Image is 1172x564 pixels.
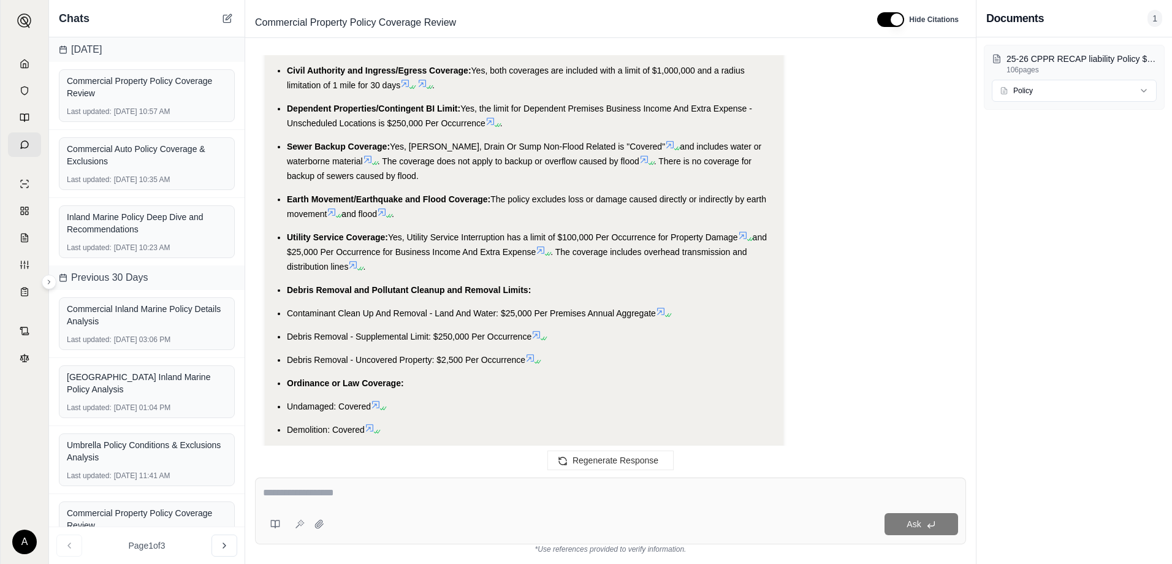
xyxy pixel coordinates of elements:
[67,471,227,481] div: [DATE] 11:41 AM
[67,243,227,253] div: [DATE] 10:23 AM
[287,66,471,75] span: Civil Authority and Ingress/Egress Coverage:
[42,275,56,289] button: Expand sidebar
[67,335,112,345] span: Last updated:
[250,13,862,32] div: Edit Title
[388,232,738,242] span: Yes, Utility Service Interruption has a limit of $100,000 Per Occurrence for Property Damage
[67,211,227,235] div: Inland Marine Policy Deep Dive and Recommendations
[67,335,227,345] div: [DATE] 03:06 PM
[885,513,958,535] button: Ask
[8,78,41,103] a: Documents Vault
[67,371,227,395] div: [GEOGRAPHIC_DATA] Inland Marine Policy Analysis
[8,172,41,196] a: Single Policy
[392,209,394,219] span: .
[287,308,656,318] span: Contaminant Clean Up And Removal - Land And Water: $25,000 Per Premises Annual Aggregate
[255,544,966,554] div: *Use references provided to verify information.
[287,332,531,341] span: Debris Removal - Supplemental Limit: $250,000 Per Occurrence
[67,403,227,413] div: [DATE] 01:04 PM
[8,199,41,223] a: Policy Comparisons
[992,53,1157,75] button: 25-26 CPPR RECAP liability Policy $13,831.pdf106pages
[287,194,766,219] span: The policy excludes loss or damage caused directly or indirectly by earth movement
[67,243,112,253] span: Last updated:
[287,142,390,151] span: Sewer Backup Coverage:
[907,519,921,529] span: Ask
[67,303,227,327] div: Commercial Inland Marine Policy Details Analysis
[573,455,658,465] span: Regenerate Response
[287,402,371,411] span: Undamaged: Covered
[986,10,1044,27] h3: Documents
[67,507,227,532] div: Commercial Property Policy Coverage Review
[49,37,245,62] div: [DATE]
[67,107,227,116] div: [DATE] 10:57 AM
[287,104,460,113] span: Dependent Properties/Contingent BI Limit:
[67,439,227,463] div: Umbrella Policy Conditions & Exclusions Analysis
[8,226,41,250] a: Claim Coverage
[250,13,461,32] span: Commercial Property Policy Coverage Review
[909,15,959,25] span: Hide Citations
[8,346,41,370] a: Legal Search Engine
[8,132,41,157] a: Chat
[287,355,525,365] span: Debris Removal - Uncovered Property: $2,500 Per Occurrence
[8,319,41,343] a: Contract Analysis
[129,539,166,552] span: Page 1 of 3
[287,194,490,204] span: Earth Movement/Earthquake and Flood Coverage:
[378,156,639,166] span: . The coverage does not apply to backup or overflow caused by flood
[287,285,531,295] span: Debris Removal and Pollutant Cleanup and Removal Limits:
[287,232,388,242] span: Utility Service Coverage:
[12,530,37,554] div: A
[287,156,752,181] span: . There is no coverage for backup of sewers caused by flood.
[287,425,365,435] span: Demolition: Covered
[500,118,503,128] span: .
[17,13,32,28] img: Expand sidebar
[67,403,112,413] span: Last updated:
[67,75,227,99] div: Commercial Property Policy Coverage Review
[287,247,747,272] span: . The coverage includes overhead transmission and distribution lines
[341,209,377,219] span: and flood
[390,142,665,151] span: Yes, [PERSON_NAME], Drain Or Sump Non-Flood Related is "Covered"
[287,66,745,90] span: Yes, both coverages are included with a limit of $1,000,000 and a radius limitation of 1 mile for...
[67,471,112,481] span: Last updated:
[287,378,404,388] span: Ordinance or Law Coverage:
[1006,53,1157,65] p: 25-26 CPPR RECAP liability Policy $13,831.pdf
[220,11,235,26] button: New Chat
[432,80,435,90] span: .
[67,107,112,116] span: Last updated:
[287,142,761,166] span: and includes water or waterborne material
[8,253,41,277] a: Custom Report
[12,9,37,33] button: Expand sidebar
[287,104,752,128] span: Yes, the limit for Dependent Premises Business Income And Extra Expense - Unscheduled Locations i...
[1147,10,1162,27] span: 1
[67,175,227,185] div: [DATE] 10:35 AM
[8,51,41,76] a: Home
[287,232,767,257] span: and $25,000 Per Occurrence for Business Income And Extra Expense
[67,175,112,185] span: Last updated:
[59,10,89,27] span: Chats
[8,280,41,304] a: Coverage Table
[49,265,245,290] div: Previous 30 Days
[1006,65,1157,75] p: 106 pages
[8,105,41,130] a: Prompt Library
[547,451,674,470] button: Regenerate Response
[67,143,227,167] div: Commercial Auto Policy Coverage & Exclusions
[363,262,365,272] span: .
